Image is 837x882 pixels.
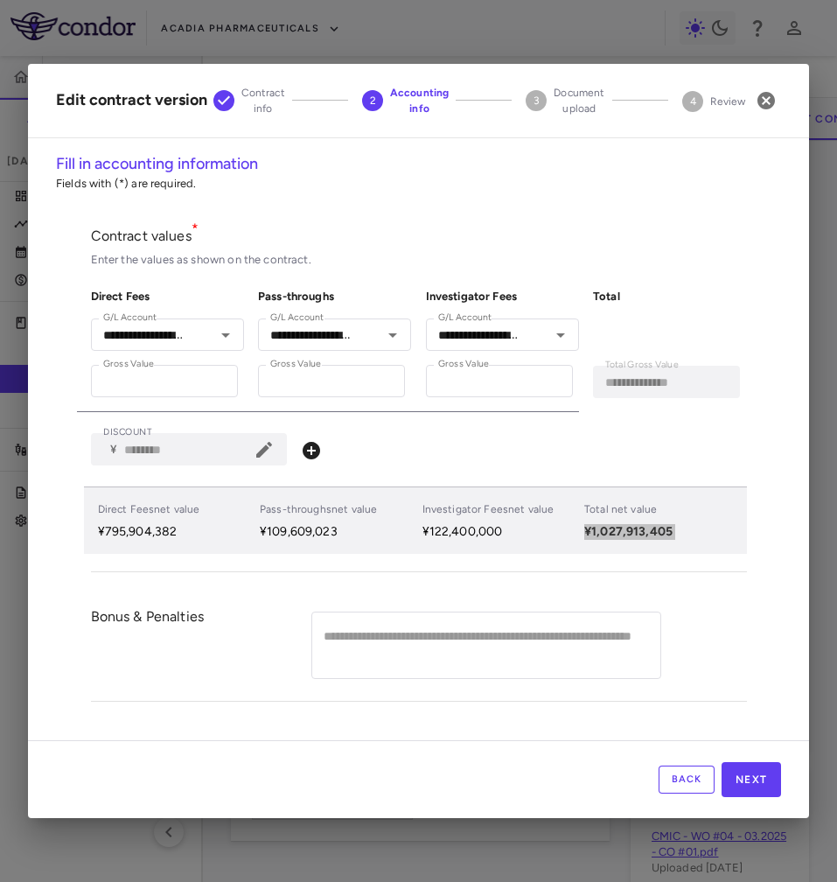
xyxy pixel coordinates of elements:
button: Open [548,323,573,347]
p: Fields with (*) are required. [56,176,781,192]
p: ¥795,904,382 [98,524,254,540]
span: ¥ [110,444,117,455]
label: Gross Value [438,357,489,372]
button: Next [722,762,781,797]
button: Back [659,766,715,794]
label: G/L Account [438,311,492,325]
p: Investigator Fees net value [422,501,578,517]
button: Accounting info [348,64,464,137]
span: Accounting info [390,85,450,116]
div: Enter the values as shown on the contract. [91,252,747,268]
label: Total Gross Value [605,358,679,373]
button: Open [213,323,238,347]
p: Total net value [584,501,686,517]
h6: Total [593,289,747,304]
p: Direct Fees net value [98,501,254,517]
p: ¥122,400,000 [422,524,578,540]
span: Contract info [241,85,285,116]
label: G/L Account [103,311,157,325]
label: DISCOUNT [103,425,152,440]
p: ¥1,027,913,405 [584,524,686,540]
h6: Direct Fees [91,289,245,304]
label: G/L Account [270,311,324,325]
h6: Investigator Fees [426,289,580,304]
h6: Fill in accounting information [56,152,781,176]
div: Bonus & Penalties [91,607,310,683]
text: 2 [369,94,375,107]
div: Edit contract version [56,88,207,112]
button: Open [380,323,405,347]
p: Contract values [91,227,747,245]
button: Contract info [199,64,299,137]
h6: Pass-throughs [258,289,412,304]
label: Gross Value [270,357,321,372]
p: Pass-throughs net value [260,501,415,517]
label: Gross Value [103,357,154,372]
p: ¥109,609,023 [260,524,415,540]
